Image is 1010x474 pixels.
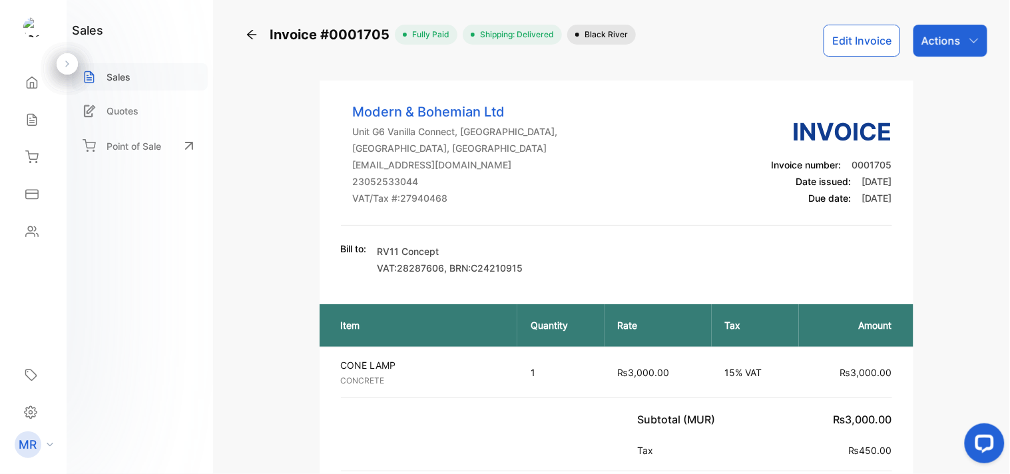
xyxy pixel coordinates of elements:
span: Invoice #0001705 [270,25,395,45]
span: 0001705 [852,159,892,170]
p: Actions [921,33,961,49]
p: Unit G6 Vanilla Connect, [GEOGRAPHIC_DATA], [353,124,558,138]
p: 23052533044 [353,174,558,188]
p: [EMAIL_ADDRESS][DOMAIN_NAME] [353,158,558,172]
p: 1 [531,365,591,379]
a: Sales [72,63,208,91]
p: [GEOGRAPHIC_DATA], [GEOGRAPHIC_DATA] [353,141,558,155]
a: Quotes [72,97,208,124]
p: 15% VAT [725,365,786,379]
iframe: LiveChat chat widget [954,418,1010,474]
p: Quotes [107,104,138,118]
p: Amount [812,318,892,332]
p: Subtotal (MUR) [638,411,721,427]
button: Actions [913,25,987,57]
span: Invoice number: [772,159,842,170]
p: MR [19,436,37,453]
span: ₨450.00 [849,445,892,456]
span: fully paid [407,29,449,41]
span: ₨3,000.00 [618,367,670,378]
span: ₨3,000.00 [834,413,892,426]
span: ₨3,000.00 [840,367,892,378]
p: Sales [107,70,130,84]
span: [DATE] [862,192,892,204]
a: Point of Sale [72,131,208,160]
span: Black River [579,29,628,41]
p: Point of Sale [107,139,161,153]
img: logo [23,17,43,37]
p: Item [341,318,504,332]
p: Tax [638,443,659,457]
span: , BRN:C24210915 [445,262,523,274]
p: Rate [618,318,698,332]
p: Modern & Bohemian Ltd [353,102,558,122]
h1: sales [72,21,103,39]
h3: Invoice [772,114,892,150]
span: VAT:28287606 [378,262,445,274]
p: VAT/Tax #: 27940468 [353,191,558,205]
span: Due date: [809,192,852,204]
button: Edit Invoice [824,25,900,57]
p: Quantity [531,318,591,332]
p: CONCRETE [341,375,507,387]
span: [DATE] [862,176,892,187]
p: Bill to: [341,242,367,256]
p: Tax [725,318,786,332]
p: CONE LAMP [341,358,507,372]
span: Date issued: [796,176,852,187]
span: Shipping: Delivered [475,29,554,41]
p: RV11 Concept [378,244,523,258]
